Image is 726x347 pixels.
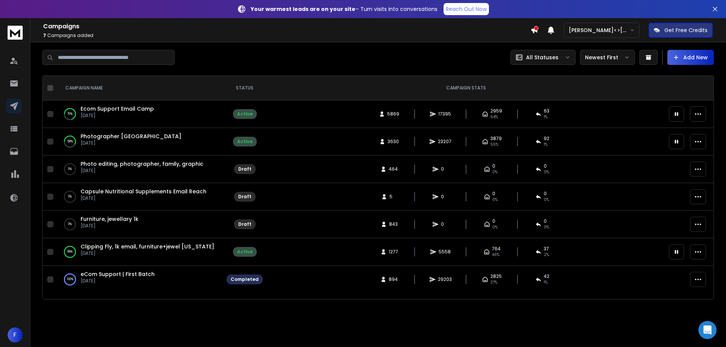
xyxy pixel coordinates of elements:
[43,32,46,39] span: 7
[441,166,448,172] span: 0
[648,23,713,38] button: Get Free Credits
[267,76,664,100] th: CAMPAIGN STATS
[438,111,451,117] span: 17395
[544,114,548,120] span: 1 %
[81,160,203,168] a: Photo editing, photographer, family, graphic
[8,327,23,342] button: F
[544,246,549,252] span: 37
[81,113,154,119] p: [DATE]
[441,194,448,200] span: 0
[56,128,222,156] td: 58%Photographer [GEOGRAPHIC_DATA][DATE]
[231,276,259,282] div: Completed
[238,166,251,172] div: Draft
[81,140,181,146] p: [DATE]
[81,270,155,278] a: eCom Support | First Batch
[56,76,222,100] th: CAMPAIGN NAME
[492,218,495,224] span: 0
[544,142,548,148] span: 1 %
[81,223,138,229] p: [DATE]
[81,195,206,201] p: [DATE]
[389,194,397,200] span: 5
[68,193,72,200] p: 0 %
[438,139,451,145] span: 23207
[389,249,398,255] span: 1277
[492,191,495,197] span: 0
[492,163,495,169] span: 0
[698,321,717,339] div: Open Intercom Messenger
[490,136,502,142] span: 3879
[81,278,155,284] p: [DATE]
[81,243,214,250] a: Clipping Fly, 1k email, furniture+jewel [US_STATE]
[43,32,531,39] p: Campaigns added
[67,248,73,256] p: 99 %
[251,5,437,13] p: – Turn visits into conversations
[389,276,398,282] span: 894
[56,100,222,128] td: 70%Ecom Support Email Camp[DATE]
[444,3,489,15] a: Reach Out Now
[68,165,72,173] p: 0 %
[81,168,203,174] p: [DATE]
[490,108,502,114] span: 2959
[490,142,498,148] span: 55 %
[544,169,549,175] span: 0%
[238,194,251,200] div: Draft
[222,76,267,100] th: STATUS
[43,22,531,31] h1: Campaigns
[580,50,635,65] button: Newest First
[664,26,707,34] p: Get Free Credits
[68,221,72,228] p: 0 %
[492,252,500,258] span: 46 %
[389,166,398,172] span: 464
[439,249,451,255] span: 5558
[544,273,549,279] span: 42
[56,238,222,266] td: 99%Clipping Fly, 1k email, furniture+jewel [US_STATE][DATE]
[526,54,558,61] p: All Statuses
[387,111,399,117] span: 5869
[81,188,206,195] a: Capsule Nutritional Supplements Email Reach
[544,224,549,230] span: 0%
[438,276,452,282] span: 29203
[492,224,498,230] span: 0%
[56,156,222,183] td: 0%Photo editing, photographer, family, graphic[DATE]
[389,221,398,227] span: 843
[238,221,251,227] div: Draft
[441,221,448,227] span: 0
[490,114,498,120] span: 64 %
[251,5,355,13] strong: Your warmest leads are on your site
[492,246,501,252] span: 764
[81,105,154,113] a: Ecom Support Email Camp
[8,26,23,40] img: logo
[490,279,497,285] span: 37 %
[237,139,253,145] div: Active
[388,139,399,145] span: 3630
[544,279,548,285] span: 1 %
[544,218,547,224] span: 0
[544,191,547,197] span: 0
[67,276,73,283] p: 100 %
[81,133,181,140] a: Photographer [GEOGRAPHIC_DATA]
[67,138,73,145] p: 58 %
[544,108,549,114] span: 63
[544,252,549,258] span: 2 %
[492,169,498,175] span: 0%
[81,215,138,223] a: Furniture, jewellary 1k
[569,26,630,34] p: [PERSON_NAME]<>[PERSON_NAME]
[81,250,214,256] p: [DATE]
[56,266,222,293] td: 100%eCom Support | First Batch[DATE]
[492,197,498,203] span: 0%
[544,163,547,169] span: 0
[67,110,73,118] p: 70 %
[667,50,714,65] button: Add New
[490,273,502,279] span: 2825
[446,5,487,13] p: Reach Out Now
[544,197,549,203] span: 0%
[56,211,222,238] td: 0%Furniture, jewellary 1k[DATE]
